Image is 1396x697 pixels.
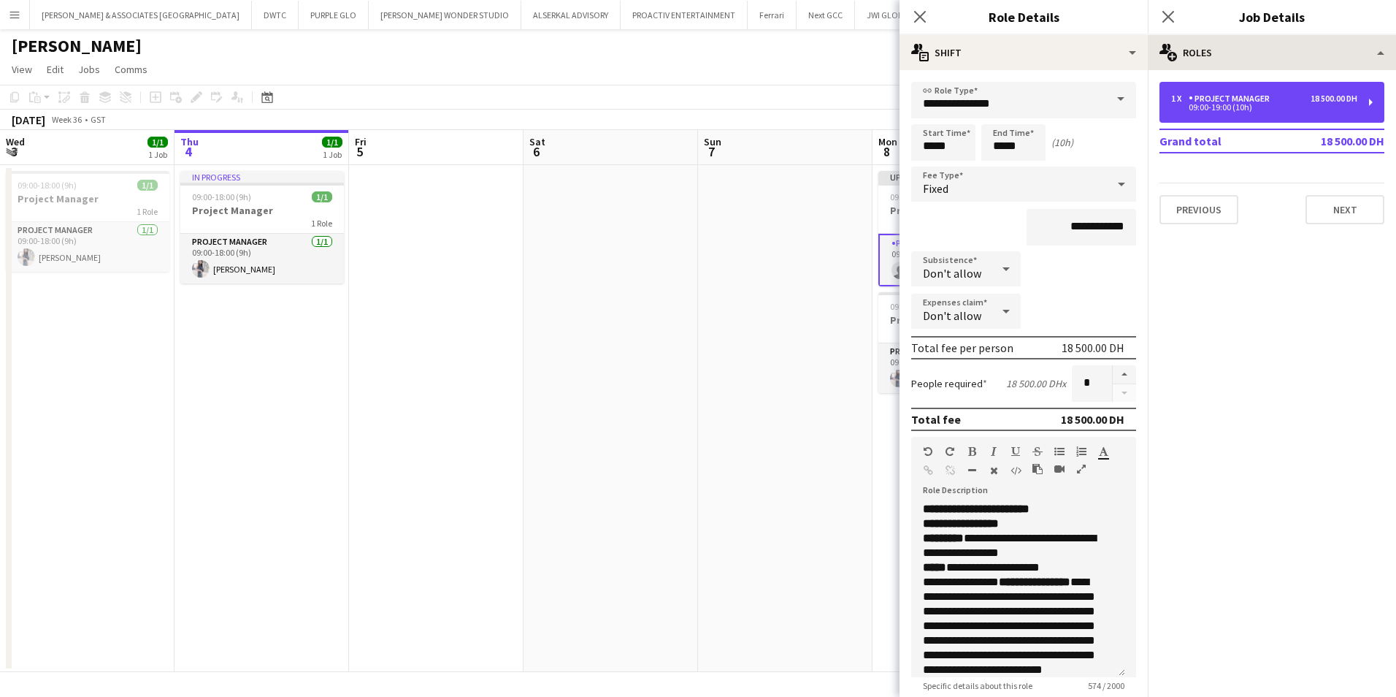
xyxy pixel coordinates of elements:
button: Previous [1159,195,1238,224]
div: In progress [180,171,344,183]
div: 1 Job [148,149,167,160]
span: 09:00-19:00 (10h) [890,191,954,202]
span: 4 [178,143,199,160]
a: Comms [109,60,153,79]
button: Ferrari [748,1,797,29]
span: Wed [6,135,25,148]
span: 8 [876,143,897,160]
span: 7 [702,143,721,160]
div: 1 Job [323,149,342,160]
button: Ordered List [1076,446,1086,457]
span: Thu [180,135,199,148]
div: [DATE] [12,113,45,127]
button: Insert video [1054,463,1065,475]
span: 5 [353,143,367,160]
span: Don't allow [923,266,981,281]
div: Total fee [911,412,961,427]
button: Horizontal Line [967,465,977,476]
button: [PERSON_NAME] & ASSOCIATES [GEOGRAPHIC_DATA] [30,1,252,29]
app-card-role: Project Manager1/109:00-18:00 (9h)[PERSON_NAME] [6,222,169,272]
div: 18 500.00 DH [1061,412,1124,427]
button: ALSERKAL ADVISORY [521,1,621,29]
a: Edit [41,60,69,79]
span: 09:00-18:00 (9h) [18,180,77,191]
span: 1/1 [312,191,332,202]
app-card-role: Project Manager1/109:00-18:00 (9h)[PERSON_NAME] [180,234,344,283]
span: Sat [529,135,545,148]
a: Jobs [72,60,106,79]
app-card-role: Project Manager6A0/109:00-19:00 (10h) [878,234,1042,286]
button: HTML Code [1010,465,1021,476]
button: PROACTIV ENTERTAINMENT [621,1,748,29]
td: 18 500.00 DH [1292,129,1384,153]
button: Strikethrough [1032,446,1043,457]
span: 3 [4,143,25,160]
span: 09:00-18:00 (9h) [890,301,949,312]
button: Text Color [1098,446,1108,457]
span: 574 / 2000 [1076,680,1136,691]
div: Shift [900,35,1148,70]
h3: Role Details [900,7,1148,26]
div: 18 500.00 DH [1062,340,1124,355]
span: Don't allow [923,308,981,323]
app-job-card: 09:00-18:00 (9h)1/1Project Manager1 RoleProject Manager1/109:00-18:00 (9h)[PERSON_NAME] [6,171,169,272]
div: 18 500.00 DH x [1006,377,1066,390]
span: Sun [704,135,721,148]
span: 6 [527,143,545,160]
label: People required [911,377,987,390]
button: Paste as plain text [1032,463,1043,475]
span: Edit [47,63,64,76]
span: 1/1 [322,137,342,148]
span: Comms [115,63,147,76]
span: Jobs [78,63,100,76]
div: Updated [878,171,1042,183]
button: Next [1305,195,1384,224]
app-card-role: Project Manager1/109:00-18:00 (9h)[PERSON_NAME] [878,343,1042,393]
a: View [6,60,38,79]
div: GST [91,114,106,125]
button: Underline [1010,446,1021,457]
span: 09:00-18:00 (9h) [192,191,251,202]
span: Week 36 [48,114,85,125]
span: Mon [878,135,897,148]
button: Undo [923,446,933,457]
button: Next GCC [797,1,855,29]
div: 1 x [1171,94,1189,104]
h3: Project Manager [180,204,344,217]
button: Italic [989,446,999,457]
h3: Project Manager [878,204,1042,217]
span: Specific details about this role [911,680,1044,691]
span: Fixed [923,181,948,196]
span: 1 Role [311,218,332,229]
app-job-card: 09:00-18:00 (9h)1/1Project Manager1 RoleProject Manager1/109:00-18:00 (9h)[PERSON_NAME] [878,292,1042,393]
button: DWTC [252,1,299,29]
span: 1/1 [147,137,168,148]
h3: Project Manager [878,313,1042,327]
button: Fullscreen [1076,463,1086,475]
span: 1 Role [137,206,158,217]
button: Clear Formatting [989,465,999,476]
div: 18 500.00 DH [1311,94,1357,104]
div: 09:00-19:00 (10h) [1171,104,1357,111]
app-job-card: In progress09:00-18:00 (9h)1/1Project Manager1 RoleProject Manager1/109:00-18:00 (9h)[PERSON_NAME] [180,171,344,283]
button: Unordered List [1054,446,1065,457]
button: Redo [945,446,955,457]
h3: Job Details [1148,7,1396,26]
button: PURPLE GLO [299,1,369,29]
div: Roles [1148,35,1396,70]
span: 1/1 [137,180,158,191]
app-job-card: Updated09:00-19:00 (10h)0/1Project Manager1 RoleProject Manager6A0/109:00-19:00 (10h) [878,171,1042,286]
button: Increase [1113,365,1136,384]
button: JWI GLOBAL [855,1,925,29]
div: Project Manager [1189,94,1276,104]
button: Bold [967,446,977,457]
h1: [PERSON_NAME] [12,35,142,57]
span: Fri [355,135,367,148]
td: Grand total [1159,129,1292,153]
h3: Project Manager [6,192,169,205]
button: [PERSON_NAME] WONDER STUDIO [369,1,521,29]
